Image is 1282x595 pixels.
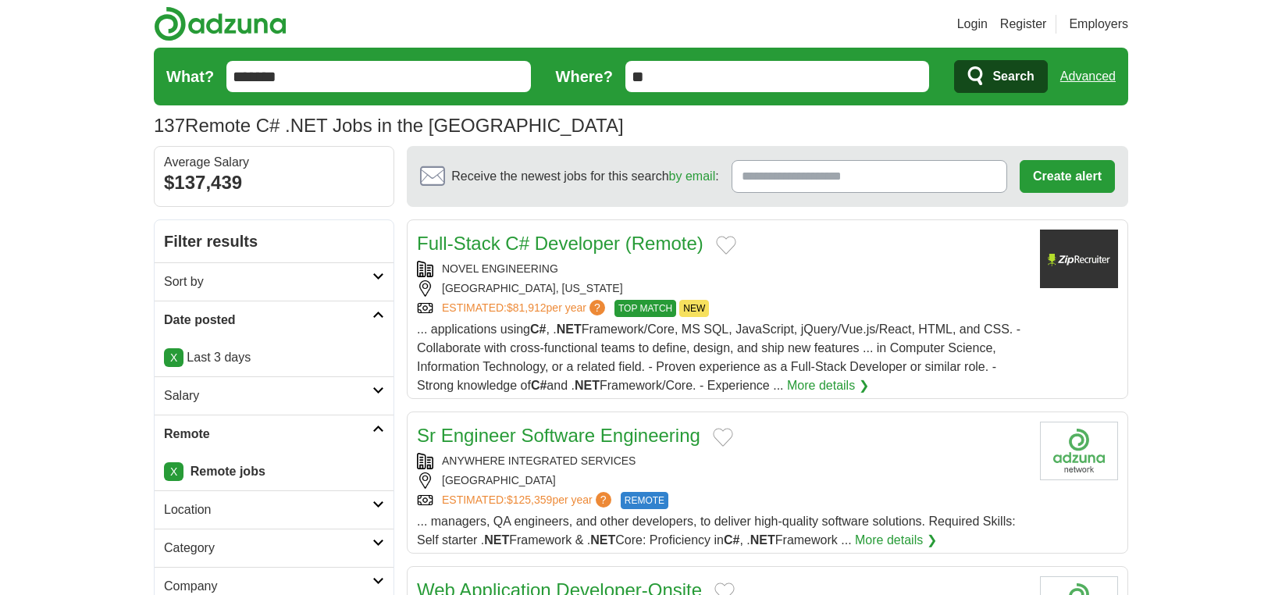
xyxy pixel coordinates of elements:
h2: Salary [164,387,372,405]
span: NEW [679,300,709,317]
a: More details ❯ [787,376,869,395]
span: Receive the newest jobs for this search : [451,167,718,186]
a: Remote [155,415,394,453]
strong: NET [575,379,600,392]
a: X [164,462,183,481]
button: Search [954,60,1047,93]
span: $81,912 [507,301,547,314]
strong: NET [590,533,615,547]
a: Date posted [155,301,394,339]
a: X [164,348,183,367]
a: Advanced [1060,61,1116,92]
a: Sort by [155,262,394,301]
div: [GEOGRAPHIC_DATA], [US_STATE] [417,280,1027,297]
span: REMOTE [621,492,668,509]
a: Employers [1069,15,1128,34]
span: 137 [154,112,185,140]
div: ANYWHERE INTEGRATED SERVICES [417,453,1027,469]
div: Average Salary [164,156,384,169]
label: What? [166,65,214,88]
span: ... applications using , . Framework/Core, MS SQL, JavaScript, jQuery/Vue.js/React, HTML, and CSS... [417,322,1020,392]
strong: NET [557,322,582,336]
h2: Filter results [155,220,394,262]
h2: Category [164,539,372,558]
span: TOP MATCH [614,300,676,317]
span: ? [596,492,611,508]
button: Add to favorite jobs [716,236,736,255]
img: Company logo [1040,422,1118,480]
a: Sr Engineer Software Engineering [417,425,700,446]
a: Location [155,490,394,529]
a: Login [957,15,988,34]
span: $125,359 [507,493,552,506]
a: More details ❯ [855,531,937,550]
img: Adzuna logo [154,6,287,41]
h1: Remote C# .NET Jobs in the [GEOGRAPHIC_DATA] [154,115,624,136]
p: Last 3 days [164,348,384,367]
a: Category [155,529,394,567]
span: ... managers, QA engineers, and other developers, to deliver high-quality software solutions. Req... [417,515,1016,547]
a: by email [669,169,716,183]
span: ? [589,300,605,315]
div: [GEOGRAPHIC_DATA] [417,472,1027,489]
strong: C# [531,379,547,392]
h2: Sort by [164,273,372,291]
label: Where? [556,65,613,88]
a: Register [1000,15,1047,34]
h2: Date posted [164,311,372,330]
strong: NET [750,533,775,547]
a: Salary [155,376,394,415]
h2: Remote [164,425,372,444]
button: Create alert [1020,160,1115,193]
span: Search [992,61,1034,92]
strong: NET [484,533,509,547]
strong: C# [530,322,546,336]
strong: C# [724,533,739,547]
a: ESTIMATED:$125,359per year? [442,492,614,509]
div: NOVEL ENGINEERING [417,261,1027,277]
h2: Location [164,501,372,519]
div: $137,439 [164,169,384,197]
a: Full-Stack C# Developer (Remote) [417,233,703,254]
strong: Remote jobs [191,465,265,478]
button: Add to favorite jobs [713,428,733,447]
a: ESTIMATED:$81,912per year? [442,300,608,317]
img: Company logo [1040,230,1118,288]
